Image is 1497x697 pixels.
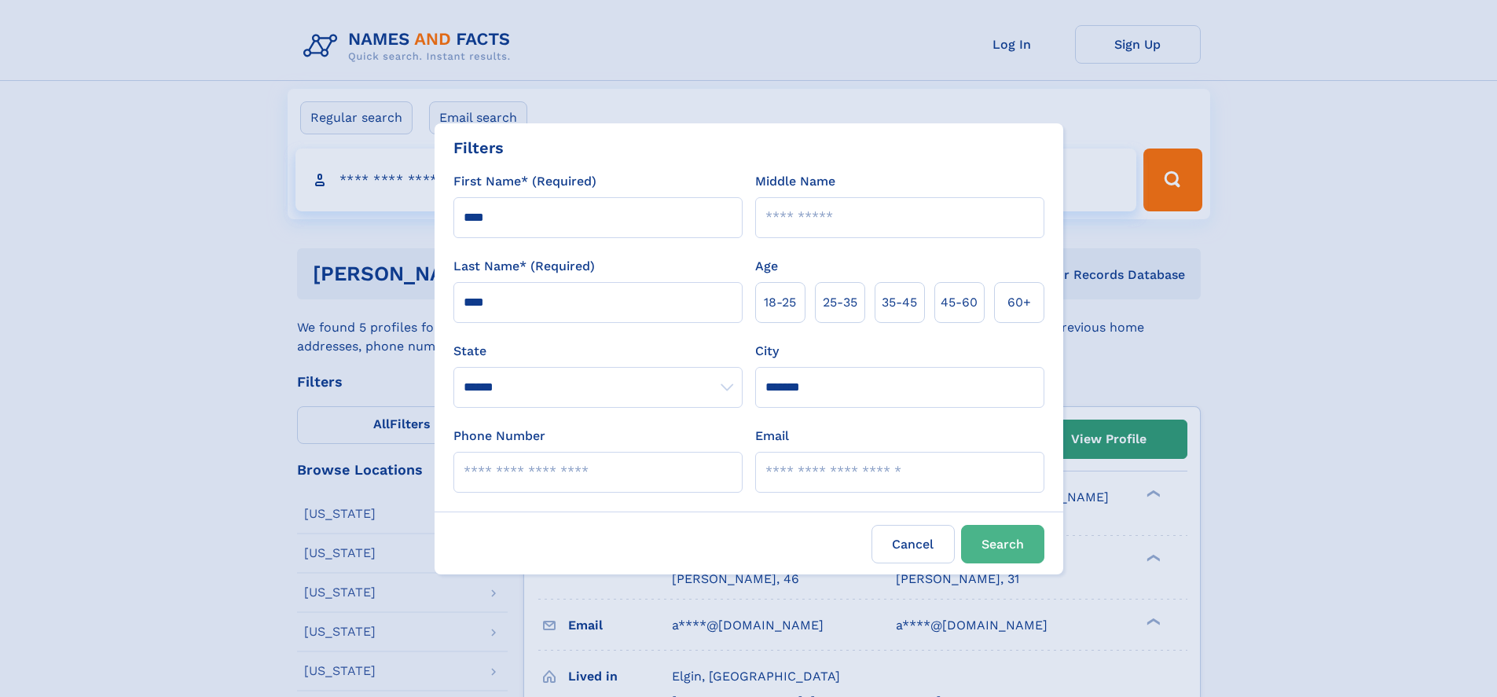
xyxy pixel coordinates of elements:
[941,293,978,312] span: 45‑60
[453,427,545,446] label: Phone Number
[764,293,796,312] span: 18‑25
[871,525,955,563] label: Cancel
[453,257,595,276] label: Last Name* (Required)
[453,342,743,361] label: State
[823,293,857,312] span: 25‑35
[755,427,789,446] label: Email
[453,172,596,191] label: First Name* (Required)
[755,257,778,276] label: Age
[961,525,1044,563] button: Search
[453,136,504,160] div: Filters
[882,293,917,312] span: 35‑45
[1007,293,1031,312] span: 60+
[755,172,835,191] label: Middle Name
[755,342,779,361] label: City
